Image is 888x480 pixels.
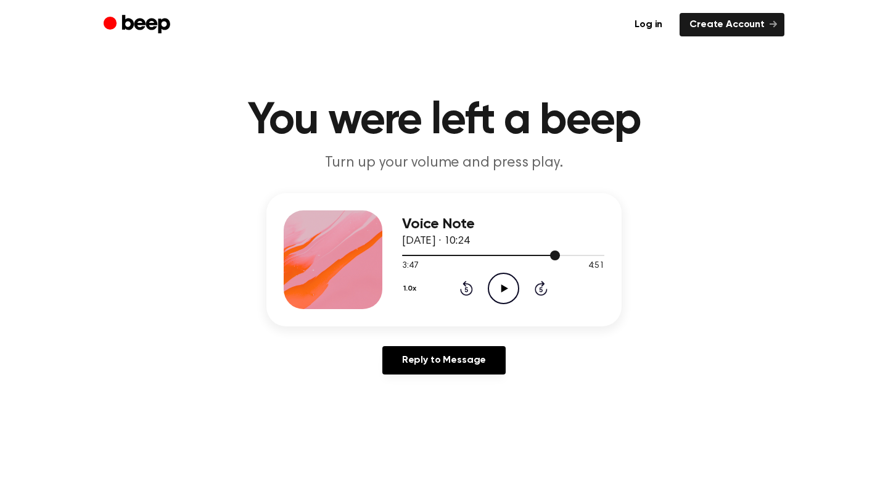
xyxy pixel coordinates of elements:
a: Reply to Message [382,346,506,374]
button: 1.0x [402,278,421,299]
span: 3:47 [402,260,418,273]
h1: You were left a beep [128,99,760,143]
span: [DATE] · 10:24 [402,236,470,247]
a: Create Account [680,13,784,36]
span: 4:51 [588,260,604,273]
h3: Voice Note [402,216,604,233]
a: Log in [625,13,672,36]
a: Beep [104,13,173,37]
p: Turn up your volume and press play. [207,153,681,173]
